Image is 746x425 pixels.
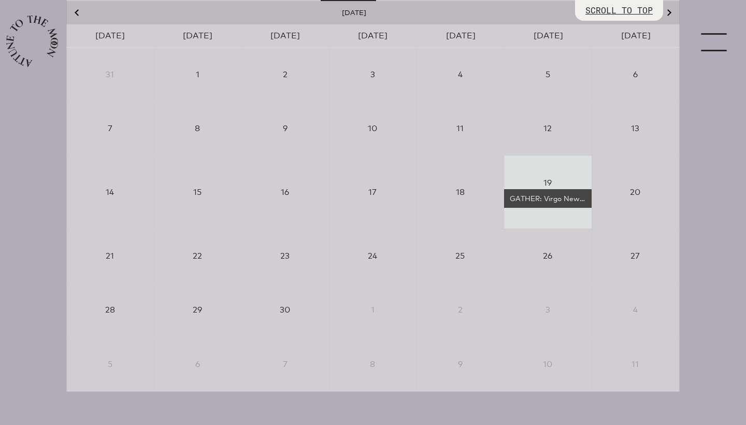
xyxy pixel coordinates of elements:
div: 5 [504,47,592,102]
div: 19 [504,177,592,189]
span: [DATE] [534,30,563,42]
div: 4 [417,68,504,81]
div: 2 [417,304,504,316]
div: 9 [241,102,329,156]
div: 10 [504,337,592,391]
div: 6 [592,68,679,81]
div: 5 [66,358,154,371]
div: 19 [504,155,592,229]
div: 7 [66,122,154,135]
div: 31 [66,68,154,81]
div: 3 [329,47,417,102]
div: 16 [241,186,329,199]
div: 9 [417,358,504,371]
div: 16 [241,155,329,229]
div: 1 [154,68,241,81]
div: 12 [504,122,592,135]
div: 7 [66,102,154,156]
div: 14 [66,155,154,229]
button: Next month [661,8,676,17]
div: 7 [241,337,329,391]
div: 6 [154,358,241,371]
div: 10 [504,358,592,371]
div: 1 [154,47,241,102]
div: 6 [592,47,679,102]
div: 8 [154,102,241,156]
div: 30 [241,304,329,316]
div: 11 [417,102,504,156]
div: 11 [592,337,679,391]
div: 25 [417,229,504,283]
button: Previous month [70,8,85,17]
div: 17 [329,155,417,229]
div: 27 [592,250,679,262]
div: 2 [241,47,329,102]
div: 21 [66,229,154,283]
div: 5 [504,68,592,81]
span: [DATE] [95,30,125,42]
div: 13 [592,122,679,135]
div: 7 [241,358,329,371]
div: 2 [417,283,504,337]
div: 15 [154,155,241,229]
div: 22 [154,229,241,283]
div: 20 [592,155,679,229]
div: 11 [592,358,679,371]
div: 18 [417,155,504,229]
div: 28 [66,304,154,316]
div: 8 [154,122,241,135]
div: 5 [66,337,154,391]
div: 14 [66,186,154,199]
div: 10 [329,122,417,135]
p: SCROLL TO TOP [585,4,653,17]
span: [DATE] [621,30,651,42]
div: 21 [66,250,154,262]
div: 8 [329,337,417,391]
div: 18 [417,186,504,199]
div: 1 [329,283,417,337]
span: [DATE] [270,30,300,42]
div: 1 [329,304,417,316]
div: 29 [154,304,241,316]
div: 9 [241,122,329,135]
div: 17 [329,186,417,199]
div: 23 [241,229,329,283]
div: 4 [417,47,504,102]
button: Go to year view [339,8,369,17]
div: 10 [329,102,417,156]
div: 3 [504,304,592,316]
div: 24 [329,229,417,283]
div: 6 [154,337,241,391]
div: 23 [241,250,329,262]
div: 22 [154,250,241,262]
div: 26 [504,229,592,283]
div: 9 [417,337,504,391]
div: 28 [66,283,154,337]
span: [DATE] [183,30,212,42]
div: 29 [154,283,241,337]
div: GATHER: Virgo New Moon Partial Solar Eclipse [508,193,587,204]
span: [DATE] [446,30,476,42]
div: 20 [592,186,679,199]
div: 31 [66,47,154,102]
div: 2 [241,68,329,81]
div: 24 [329,250,417,262]
div: 11 [417,122,504,135]
div: 3 [329,68,417,81]
div: 4 [592,304,679,316]
div: 4 [592,283,679,337]
div: 26 [504,250,592,262]
div: 25 [417,250,504,262]
div: 8 [329,358,417,371]
div: 3 [504,283,592,337]
div: 27 [592,229,679,283]
div: 15 [154,186,241,199]
div: 30 [241,283,329,337]
div: 13 [592,102,679,156]
div: 12 [504,102,592,156]
span: [DATE] [358,30,388,42]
